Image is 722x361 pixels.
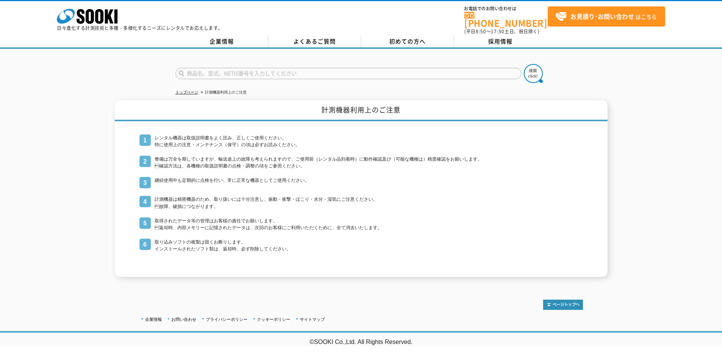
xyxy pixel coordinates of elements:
span: (平日 ～ 土日、祝日除く) [464,28,539,35]
a: お問い合わせ [171,317,196,322]
a: プライバシーポリシー [206,317,247,322]
li: 継続使用中も定期的に点検を行い、常に正常な機器としてご使用ください。 [139,177,583,188]
a: 企業情報 [175,36,268,47]
a: [PHONE_NUMBER] [464,12,548,27]
a: 採用情報 [454,36,547,47]
a: クッキーポリシー [257,317,290,322]
li: レンタル機器は取扱説明書をよく読み、正しくご使用ください。 特に使用上の注意・メンテナンス（保守）の項は必ずお読みください。 [139,134,583,148]
span: はこちら [555,11,657,22]
p: 日々進化する計測技術と多種・多様化するニーズにレンタルでお応えします。 [57,26,223,30]
li: 計測機器は精密機器のため、取り扱いには十分注意し、振動・衝撃・ほこり・水分・湿気にご注意ください。 故障、破損につながります。 [139,196,583,209]
li: 計測機器利用上のご注意 [199,89,247,97]
a: トップページ [175,90,198,94]
span: 8:50 [476,28,486,35]
a: お見積り･お問い合わせはこちら [548,6,665,27]
a: 初めての方へ [361,36,454,47]
img: btn_search.png [524,64,543,83]
strong: お見積り･お問い合わせ [570,12,634,21]
img: トップページへ [543,300,583,310]
span: お電話でのお問い合わせは [464,6,548,11]
a: サイトマップ [300,317,325,322]
a: よくあるご質問 [268,36,361,47]
li: 取得されたデータ等の管理はお客様の責任でお願いします。 返却時、内部メモリーに記憶されたデータは、次回のお客様にご利用いただくために、全て消去いたします。 [139,217,583,231]
li: 取り込みソフトの複製は固くお断りします。 インストールされたソフト類は、返却時、必ず削除してください。 [139,239,583,252]
input: 商品名、型式、NETIS番号を入力してください [175,68,522,79]
a: 企業情報 [145,317,162,322]
h1: 計測機器利用上のご注意 [115,100,608,121]
li: 整備は万全を期していますが、輸送途上の故障も考えられますので、ご使用前（レンタル品到着時）に動作確認及び（可能な機種は）精度確認をお願いします。 確認方法は、各機種の取扱説明書の点検・調整の項... [139,156,583,169]
span: 17:30 [491,28,504,35]
span: 初めての方へ [389,37,426,45]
